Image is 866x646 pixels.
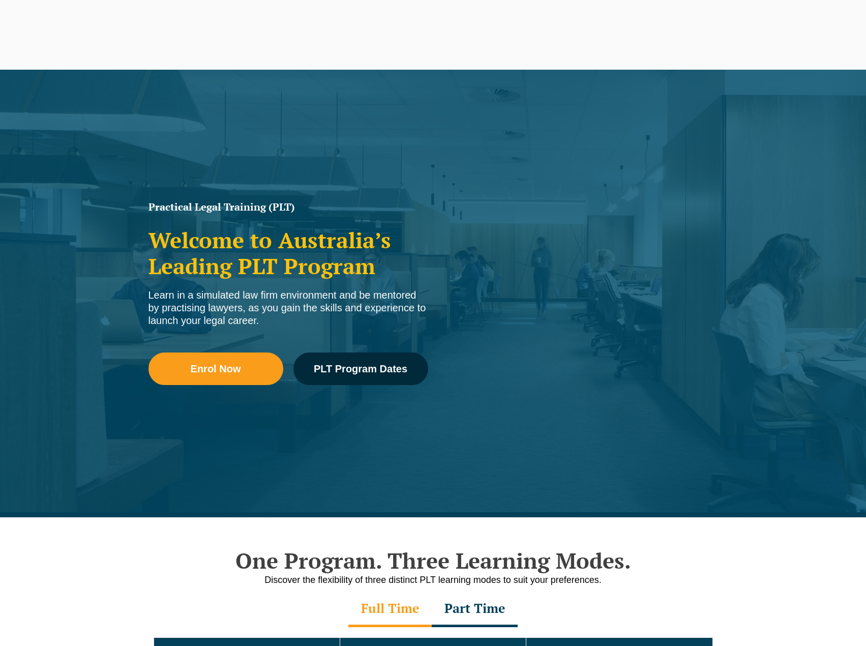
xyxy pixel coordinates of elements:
[293,353,428,385] a: PLT Program Dates
[432,592,518,627] div: Part Time
[348,592,432,627] div: Full Time
[148,227,428,279] h2: Welcome to Australia’s Leading PLT Program
[148,353,283,385] a: Enrol Now
[148,202,428,212] h1: Practical Legal Training (PLT)
[314,364,407,374] span: PLT Program Dates
[148,289,428,327] div: Learn in a simulated law firm environment and be mentored by practising lawyers, as you gain the ...
[191,364,241,374] span: Enrol Now
[143,548,723,573] h2: One Program. Three Learning Modes.
[143,574,723,586] p: Discover the flexibility of three distinct PLT learning modes to suit your preferences.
